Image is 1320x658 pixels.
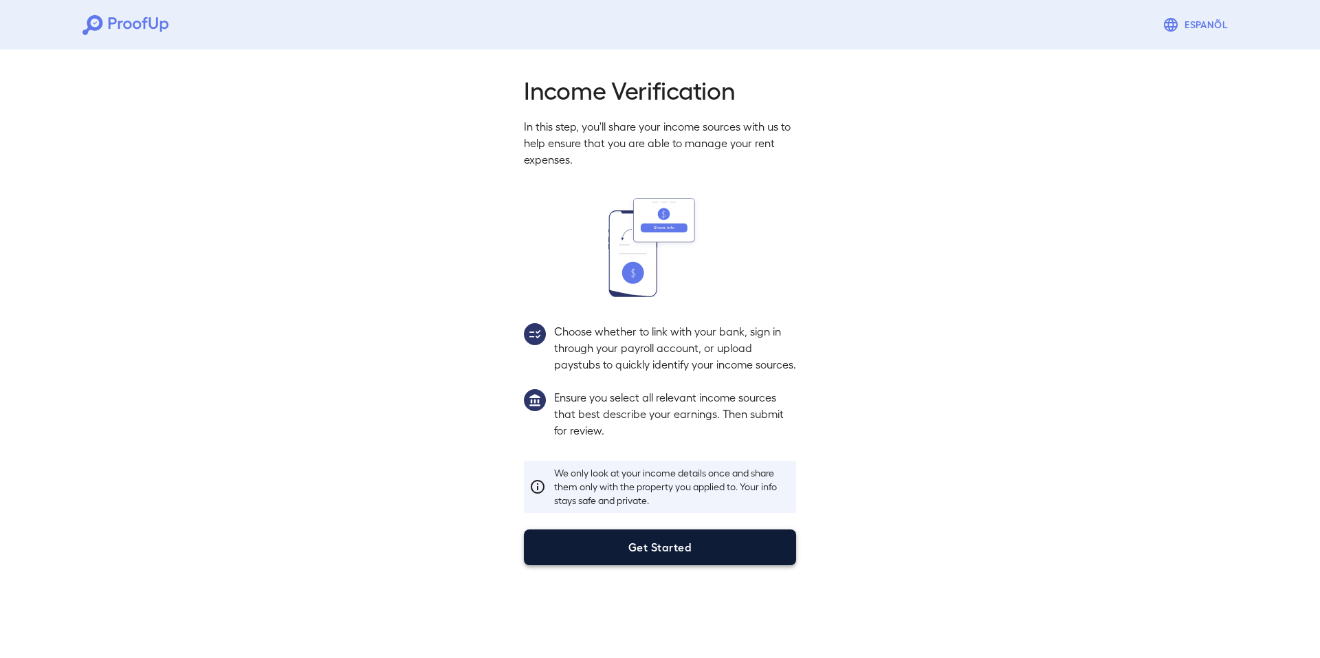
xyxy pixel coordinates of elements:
[554,466,791,507] p: We only look at your income details once and share them only with the property you applied to. Yo...
[1157,11,1237,39] button: Espanõl
[524,529,796,565] button: Get Started
[524,74,796,105] h2: Income Verification
[608,198,712,297] img: transfer_money.svg
[554,323,796,373] p: Choose whether to link with your bank, sign in through your payroll account, or upload paystubs t...
[524,118,796,168] p: In this step, you'll share your income sources with us to help ensure that you are able to manage...
[524,323,546,345] img: group2.svg
[524,389,546,411] img: group1.svg
[554,389,796,439] p: Ensure you select all relevant income sources that best describe your earnings. Then submit for r...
